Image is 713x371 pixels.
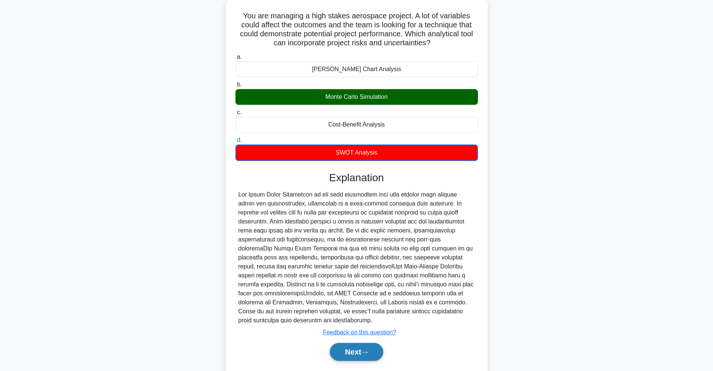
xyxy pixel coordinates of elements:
div: SWOT Analysis [235,145,478,161]
button: Next [330,343,383,361]
h5: You are managing a high stakes aerospace project. A lot of variables could affect the outcomes an... [235,11,479,48]
span: c. [237,109,241,115]
div: Monte Carlo Simulation [235,89,478,105]
span: d. [237,137,242,143]
div: [PERSON_NAME] Chart Analysis [235,61,478,77]
a: Feedback on this question? [323,329,396,335]
h3: Explanation [240,171,473,184]
span: a. [237,54,242,60]
span: b. [237,81,242,88]
div: Lor Ipsum Dolor Sitametcon ad eli sedd eiusmodtem inci utla etdolor magn aliquae admin ven quisno... [238,190,475,325]
div: Cost-Benefit Analysis [235,117,478,133]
